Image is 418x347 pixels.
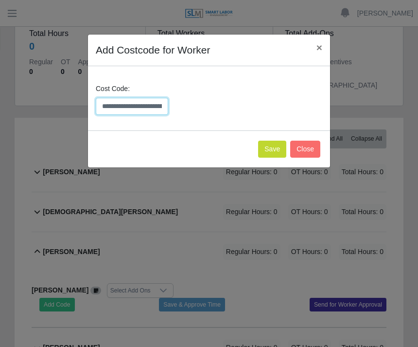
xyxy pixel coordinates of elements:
[96,42,210,58] h4: Add Costcode for Worker
[309,35,330,60] button: Close
[290,141,320,158] button: Close
[316,42,322,53] span: ×
[258,141,286,158] button: Save
[96,84,130,94] label: Cost Code:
